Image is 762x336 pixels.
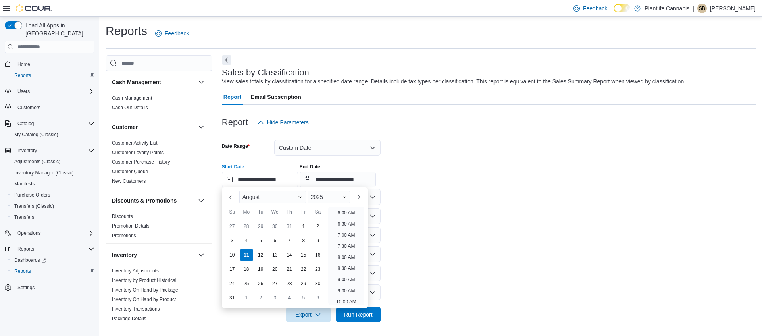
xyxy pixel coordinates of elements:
span: Promotions [112,232,136,239]
span: Users [14,87,94,96]
span: Reports [11,266,94,276]
span: Reports [14,72,31,79]
button: Manifests [8,178,98,189]
span: My Catalog (Classic) [14,131,58,138]
span: Reports [14,268,31,274]
input: Press the down key to open a popover containing a calendar. [300,172,376,187]
span: August [242,194,260,200]
button: Users [2,86,98,97]
span: Export [291,307,326,322]
div: day-4 [240,234,253,247]
span: Inventory Adjustments [112,268,159,274]
a: Inventory by Product Historical [112,278,177,283]
button: Open list of options [369,194,376,200]
span: Inventory On Hand by Product [112,296,176,303]
div: day-28 [283,277,296,290]
a: Transfers [11,212,37,222]
div: day-28 [240,220,253,233]
a: Package Details [112,316,146,321]
button: Operations [2,228,98,239]
span: Transfers [11,212,94,222]
div: Su [226,206,239,218]
span: Operations [17,230,41,236]
span: Customers [17,104,40,111]
span: Catalog [17,120,34,127]
span: Dashboards [11,255,94,265]
a: Feedback [570,0,610,16]
span: Transfers (Classic) [11,201,94,211]
span: Catalog [14,119,94,128]
a: Customers [14,103,44,112]
a: Dashboards [11,255,49,265]
div: Customer [106,138,212,189]
button: Next month [352,191,364,203]
a: Settings [14,283,38,292]
span: Adjustments (Classic) [11,157,94,166]
h3: Sales by Classification [222,68,309,77]
input: Press the down key to enter a popover containing a calendar. Press the escape key to close the po... [222,172,298,187]
h3: Inventory [112,251,137,259]
div: day-3 [269,292,281,304]
div: day-6 [269,234,281,247]
img: Cova [16,4,52,12]
a: Feedback [152,25,192,41]
li: 8:30 AM [334,264,358,273]
div: day-3 [226,234,239,247]
div: day-26 [254,277,267,290]
span: Run Report [344,311,373,319]
label: Date Range [222,143,250,149]
button: Next [222,55,231,65]
div: day-17 [226,263,239,276]
span: Transfers (Classic) [14,203,54,209]
h3: Customer [112,123,138,131]
span: Users [17,88,30,95]
a: Dashboards [8,255,98,266]
span: Manifests [14,181,35,187]
h1: Reports [106,23,147,39]
a: Promotion Details [112,223,150,229]
div: day-23 [312,263,324,276]
span: Package Details [112,315,146,322]
div: We [269,206,281,218]
a: Cash Management [112,95,152,101]
div: day-25 [240,277,253,290]
div: August, 2025 [225,219,325,305]
button: Customers [2,102,98,113]
span: 2025 [311,194,323,200]
a: Inventory Manager (Classic) [11,168,77,178]
li: 6:00 AM [334,208,358,218]
a: Promotions [112,233,136,238]
div: day-31 [226,292,239,304]
button: Cash Management [196,77,206,87]
button: Inventory [2,145,98,156]
button: Open list of options [369,213,376,219]
button: Open list of options [369,232,376,238]
span: Purchase Orders [14,192,50,198]
input: Dark Mode [614,4,630,12]
button: Catalog [14,119,37,128]
button: Transfers (Classic) [8,201,98,212]
a: Cash Out Details [112,105,148,110]
h3: Discounts & Promotions [112,197,177,205]
li: 9:30 AM [334,286,358,295]
span: Customers [14,102,94,112]
div: day-5 [254,234,267,247]
div: View sales totals by classification for a specified date range. Details include tax types per cla... [222,77,685,86]
button: Run Report [336,307,381,322]
div: Discounts & Promotions [106,212,212,243]
button: Customer [112,123,195,131]
a: Customer Queue [112,169,148,174]
a: My Catalog (Classic) [11,130,62,139]
span: Settings [14,282,94,292]
div: day-5 [297,292,310,304]
span: Customer Purchase History [112,159,170,165]
button: Reports [14,244,37,254]
div: day-1 [240,292,253,304]
p: Plantlife Cannabis [645,4,689,13]
a: Inventory On Hand by Package [112,287,178,293]
div: day-10 [226,249,239,261]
